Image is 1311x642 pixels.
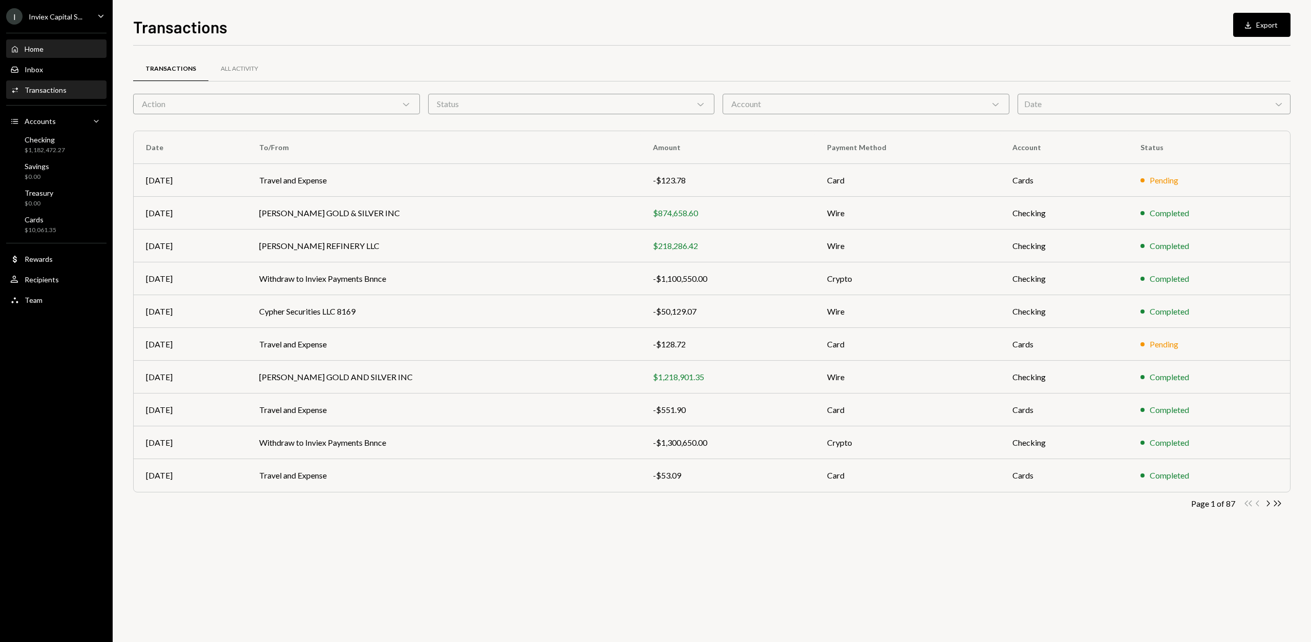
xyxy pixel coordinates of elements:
[1150,338,1178,350] div: Pending
[1150,207,1189,219] div: Completed
[25,189,53,197] div: Treasury
[6,112,107,130] a: Accounts
[29,12,82,21] div: Inviex Capital S...
[25,146,65,155] div: $1,182,472.27
[25,255,53,263] div: Rewards
[247,361,641,394] td: [PERSON_NAME] GOLD AND SILVER INC
[133,94,420,114] div: Action
[815,426,1000,459] td: Crypto
[6,80,107,99] a: Transactions
[25,45,44,53] div: Home
[25,173,49,181] div: $0.00
[146,174,235,187] div: [DATE]
[247,426,641,459] td: Withdraw to Inviex Payments Bnnce
[1000,361,1128,394] td: Checking
[1150,240,1189,252] div: Completed
[653,371,802,383] div: $1,218,901.35
[247,230,641,262] td: [PERSON_NAME] REFINERY LLC
[146,437,235,449] div: [DATE]
[1191,499,1235,508] div: Page 1 of 87
[815,164,1000,197] td: Card
[6,132,107,157] a: Checking$1,182,472.27
[1233,13,1291,37] button: Export
[25,226,56,235] div: $10,061.35
[653,273,802,285] div: -$1,100,550.00
[1000,426,1128,459] td: Checking
[25,117,56,126] div: Accounts
[1150,273,1189,285] div: Completed
[6,270,107,288] a: Recipients
[1000,197,1128,230] td: Checking
[1000,230,1128,262] td: Checking
[247,459,641,492] td: Travel and Expense
[815,262,1000,295] td: Crypto
[1000,164,1128,197] td: Cards
[641,131,815,164] th: Amount
[653,305,802,318] div: -$50,129.07
[653,404,802,416] div: -$551.90
[25,275,59,284] div: Recipients
[247,394,641,426] td: Travel and Expense
[25,86,67,94] div: Transactions
[1000,459,1128,492] td: Cards
[146,273,235,285] div: [DATE]
[146,240,235,252] div: [DATE]
[815,131,1000,164] th: Payment Method
[6,60,107,78] a: Inbox
[146,469,235,482] div: [DATE]
[146,371,235,383] div: [DATE]
[146,338,235,350] div: [DATE]
[146,305,235,318] div: [DATE]
[653,174,802,187] div: -$123.78
[134,131,247,164] th: Date
[247,197,641,230] td: [PERSON_NAME] GOLD & SILVER INC
[145,65,196,73] div: Transactions
[1150,174,1178,187] div: Pending
[25,135,65,144] div: Checking
[1000,328,1128,361] td: Cards
[6,185,107,210] a: Treasury$0.00
[1128,131,1290,164] th: Status
[25,199,53,208] div: $0.00
[653,469,802,482] div: -$53.09
[815,394,1000,426] td: Card
[146,404,235,416] div: [DATE]
[6,39,107,58] a: Home
[1000,131,1128,164] th: Account
[815,328,1000,361] td: Card
[6,291,107,309] a: Team
[1150,305,1189,318] div: Completed
[815,361,1000,394] td: Wire
[6,8,23,25] div: I
[815,459,1000,492] td: Card
[653,240,802,252] div: $218,286.42
[1150,371,1189,383] div: Completed
[1150,437,1189,449] div: Completed
[1150,404,1189,416] div: Completed
[815,295,1000,328] td: Wire
[1000,394,1128,426] td: Cards
[208,56,270,82] a: All Activity
[221,65,258,73] div: All Activity
[247,295,641,328] td: Cypher Securities LLC 8169
[653,338,802,350] div: -$128.72
[653,207,802,219] div: $874,658.60
[1000,262,1128,295] td: Checking
[653,437,802,449] div: -$1,300,650.00
[428,94,715,114] div: Status
[247,131,641,164] th: To/From
[6,250,107,268] a: Rewards
[6,212,107,237] a: Cards$10,061.35
[247,262,641,295] td: Withdraw to Inviex Payments Bnnce
[723,94,1009,114] div: Account
[146,207,235,219] div: [DATE]
[1000,295,1128,328] td: Checking
[133,56,208,82] a: Transactions
[25,162,49,171] div: Savings
[815,197,1000,230] td: Wire
[247,164,641,197] td: Travel and Expense
[6,159,107,183] a: Savings$0.00
[815,230,1000,262] td: Wire
[1150,469,1189,482] div: Completed
[25,296,43,304] div: Team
